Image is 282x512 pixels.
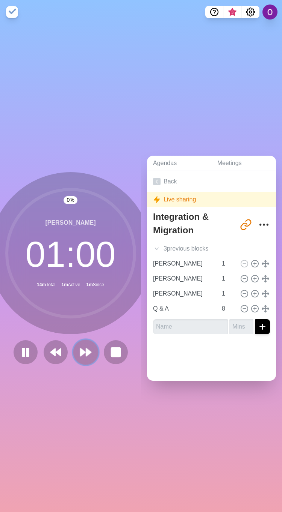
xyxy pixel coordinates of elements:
[211,156,276,171] a: Meetings
[219,256,237,271] input: Mins
[205,6,223,18] button: Help
[147,156,211,171] a: Agendas
[241,6,259,18] button: Settings
[147,192,276,207] div: Live sharing
[219,301,237,316] input: Mins
[147,171,276,192] a: Back
[150,271,217,286] input: Name
[256,217,271,232] button: More
[238,217,253,232] button: Share link
[229,9,235,15] span: 3
[219,271,237,286] input: Mins
[150,301,217,316] input: Name
[147,241,276,256] div: 3 previous block
[153,319,228,334] input: Name
[150,256,217,271] input: Name
[223,6,241,18] button: What’s new
[229,319,253,334] input: Mins
[219,286,237,301] input: Mins
[150,286,217,301] input: Name
[6,6,18,18] img: timeblocks logo
[205,244,208,253] span: s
